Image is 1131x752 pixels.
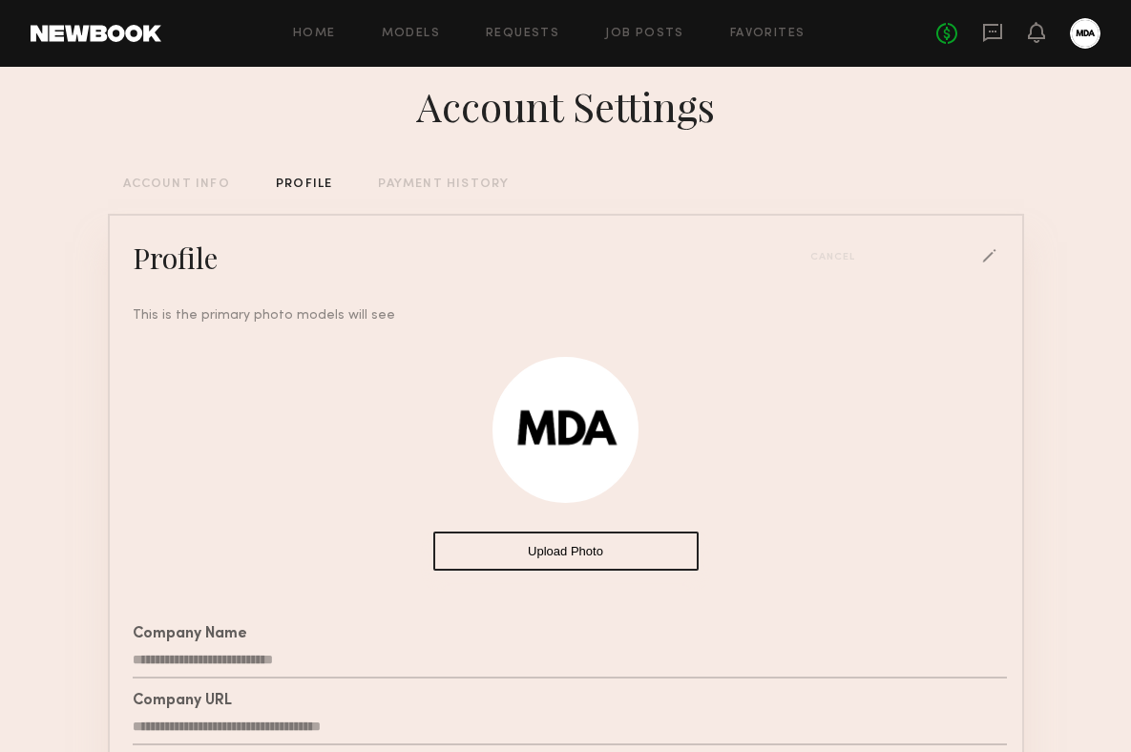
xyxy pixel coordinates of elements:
div: Company URL [133,694,1007,709]
div: Account Settings [416,79,715,133]
div: ACCOUNT INFO [123,178,230,191]
a: Models [382,28,440,40]
a: Favorites [730,28,806,40]
button: Upload Photo [433,532,699,571]
div: Company Name [133,627,1007,642]
div: PAYMENT HISTORY [378,178,509,191]
div: PROFILE [276,178,332,191]
a: Home [293,28,336,40]
a: Job Posts [605,28,684,40]
div: Cancel [810,252,868,263]
div: Profile [133,239,218,277]
a: Requests [486,28,559,40]
div: This is the primary photo models will see [133,305,1015,325]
